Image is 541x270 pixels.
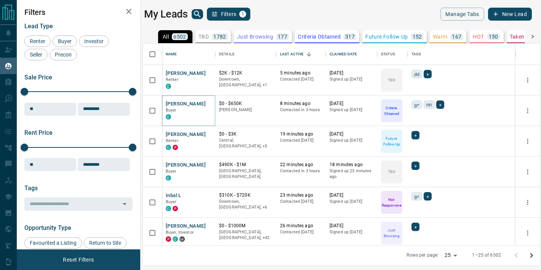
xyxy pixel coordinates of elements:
[24,129,53,136] span: Rent Price
[86,240,124,246] span: Return to Site
[436,100,444,109] div: +
[473,34,484,39] p: HOT
[440,8,484,21] button: Manage Tabs
[163,34,169,39] p: All
[79,36,109,47] div: Investor
[166,230,194,235] span: Buyer, Investor
[411,223,419,231] div: +
[278,34,287,39] p: 177
[27,52,45,58] span: Seller
[166,84,171,89] div: condos.ca
[330,107,373,113] p: Signed up [DATE]
[280,44,304,65] div: Last Active
[280,76,322,82] p: Contacted [DATE]
[173,236,178,242] div: condos.ca
[58,253,99,266] button: Reset Filters
[280,229,322,235] p: Contacted [DATE]
[280,100,322,107] p: 8 minutes ago
[166,175,171,181] div: condos.ca
[166,44,177,65] div: Name
[219,76,272,88] p: Toronto
[345,34,355,39] p: 317
[280,168,322,174] p: Contacted in 3 hours
[280,107,322,113] p: Contacted in 3 hours
[522,197,533,208] button: more
[219,100,272,107] p: $0 - $650K
[24,237,82,249] div: Favourited a Listing
[82,38,106,44] span: Investor
[173,206,178,211] div: property.ca
[27,38,48,44] span: Renter
[215,44,276,65] div: Details
[240,11,245,17] span: 1
[276,44,326,65] div: Last Active
[166,199,177,204] span: Buyer
[55,38,74,44] span: Buyer
[414,192,419,200] span: gr
[388,77,395,83] p: TBD
[179,236,185,242] div: mrloft.ca
[522,105,533,116] button: more
[53,36,77,47] div: Buyer
[326,44,377,65] div: Claimed Date
[424,192,432,200] div: +
[298,34,341,39] p: Criteria Obtained
[219,107,272,113] p: [PERSON_NAME]
[24,36,51,47] div: Renter
[166,206,171,211] div: condos.ca
[166,223,206,230] button: [PERSON_NAME]
[27,240,79,246] span: Favourited a Listing
[442,250,460,261] div: 25
[413,34,422,39] p: 152
[207,8,251,21] button: Filters1
[280,70,322,76] p: 5 minutes ago
[411,131,419,139] div: +
[52,52,74,58] span: Precon
[522,74,533,86] button: more
[166,162,206,169] button: [PERSON_NAME]
[166,114,171,120] div: condos.ca
[219,162,272,168] p: $490K - $1M
[219,168,272,180] p: [GEOGRAPHIC_DATA], [GEOGRAPHIC_DATA]
[166,77,179,82] span: Renter
[524,248,539,263] button: Go to next page
[330,137,373,144] p: Signed up [DATE]
[219,199,272,210] p: Etobicoke, North York, Manotick, Pickering, Vaughan, Hamilton City
[330,168,373,180] p: Signed up 23 minutes ago
[522,227,533,239] button: more
[280,131,322,137] p: 19 minutes ago
[219,131,272,137] p: $0 - $3K
[280,192,322,199] p: 23 minutes ago
[50,49,77,60] div: Precon
[166,131,206,138] button: [PERSON_NAME]
[24,224,71,231] span: Opportunity Type
[198,34,209,39] p: TBD
[414,101,419,108] span: gr
[24,74,52,81] span: Sale Price
[304,49,314,60] button: Sort
[414,223,417,231] span: +
[330,229,373,235] p: Signed up [DATE]
[382,197,402,208] p: Not Responsive
[382,105,402,116] p: Criteria Obtained
[219,137,272,149] p: North York, Midtown | Central, Ottawa West, Toronto, Vaughan
[280,199,322,205] p: Contacted [DATE]
[424,70,432,78] div: +
[414,162,417,170] span: +
[381,44,395,65] div: Status
[166,145,171,150] div: condos.ca
[219,192,272,199] p: $310K - $720K
[414,131,417,139] span: +
[280,162,322,168] p: 22 minutes ago
[330,162,373,168] p: 18 minutes ago
[166,100,206,108] button: [PERSON_NAME]
[365,34,408,39] p: Future Follow Up
[173,34,186,39] p: 6502
[452,34,461,39] p: 167
[433,34,448,39] p: Warm
[407,252,439,259] p: Rows per page:
[144,8,188,20] h1: My Leads
[24,184,38,192] span: Tags
[280,223,322,229] p: 26 minutes ago
[166,138,179,143] span: Renter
